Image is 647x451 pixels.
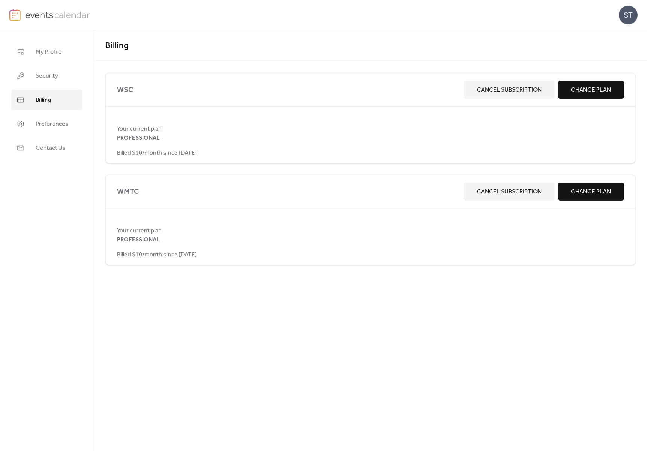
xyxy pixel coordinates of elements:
span: Change Plan [571,187,611,196]
a: Preferences [11,114,82,134]
span: Billing [36,96,51,105]
button: Cancel Subscription [464,81,555,99]
span: Billed $10/month since [DATE] [117,250,197,259]
span: My Profile [36,48,62,57]
span: PROFESSIONAL [117,134,160,143]
span: Billed $10/month since [DATE] [117,149,197,158]
span: PROFESSIONAL [117,235,160,244]
button: Change Plan [558,81,624,99]
span: Cancel Subscription [477,187,542,196]
a: Security [11,66,82,86]
span: Preferences [36,120,68,129]
span: Change Plan [571,86,611,95]
a: My Profile [11,42,82,62]
span: Contact Us [36,144,65,153]
span: WSC [117,84,461,96]
span: WMTC [117,186,461,198]
span: Your current plan [117,125,624,134]
div: ST [619,6,638,24]
img: logo [9,9,21,21]
button: Change Plan [558,183,624,201]
a: Contact Us [11,138,82,158]
span: Cancel Subscription [477,86,542,95]
span: Your current plan [117,226,624,235]
a: Billing [11,90,82,110]
button: Cancel Subscription [464,183,555,201]
img: logo-type [25,9,90,20]
span: Security [36,72,58,81]
span: Billing [105,38,129,54]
